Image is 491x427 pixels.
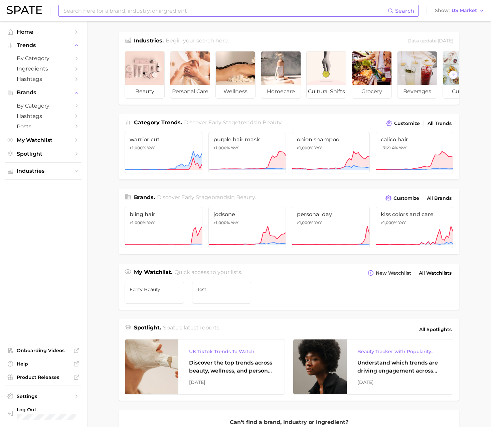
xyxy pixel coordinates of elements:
a: jodsone>1,000% YoY [208,207,286,248]
a: personal care [170,51,210,99]
span: homecare [261,85,301,98]
span: Onboarding Videos [17,347,70,353]
span: wellness [216,85,255,98]
a: Posts [5,121,81,132]
span: All Trends [428,121,452,126]
span: YoY [147,145,155,151]
a: by Category [5,53,81,63]
span: personal care [170,85,210,98]
span: beverages [397,85,437,98]
span: Hashtags [17,113,70,119]
span: >1,000% [297,145,313,150]
span: YoY [231,220,238,226]
span: New Watchlist [376,270,411,276]
span: My Watchlist [17,137,70,143]
button: Industries [5,166,81,176]
a: Settings [5,391,81,401]
button: Trends [5,40,81,50]
a: Spotlight [5,149,81,159]
span: All Brands [427,195,452,201]
span: Product Releases [17,374,70,380]
h2: Spate's latest reports. [163,324,220,335]
button: Scroll Right [449,70,458,79]
div: UK TikTok Trends To Watch [189,347,274,355]
div: Discover the top trends across beauty, wellness, and personal care on TikTok [GEOGRAPHIC_DATA]. [189,359,274,375]
a: My Watchlist [5,135,81,145]
a: Product Releases [5,372,81,382]
a: UK TikTok Trends To WatchDiscover the top trends across beauty, wellness, and personal care on Ti... [125,339,285,395]
span: >1,000% [381,220,397,225]
h2: Quick access to your lists. [174,268,242,278]
span: cultural shifts [307,85,346,98]
a: Beauty Tracker with Popularity IndexUnderstand which trends are driving engagement across platfor... [293,339,453,395]
a: cultural shifts [306,51,346,99]
a: Log out. Currently logged in with e-mail yumi.toki@spate.nyc. [5,405,81,422]
span: Category Trends . [134,119,182,126]
span: bling hair [130,211,197,218]
span: Discover Early Stage trends in . [184,119,282,126]
div: Understand which trends are driving engagement across platforms in the skin, hair, makeup, and fr... [357,359,442,375]
a: Home [5,27,81,37]
span: onion shampoo [297,136,365,143]
a: warrior cut>1,000% YoY [125,132,202,173]
button: Brands [5,88,81,98]
span: by Category [17,103,70,109]
span: warrior cut [130,136,197,143]
span: Brands [17,90,70,96]
span: Show [435,9,450,12]
span: >1,000% [213,220,230,225]
span: Customize [393,195,419,201]
div: Data update: [DATE] [407,37,453,46]
span: YoY [231,145,238,151]
a: Fenty Beauty [125,282,184,304]
a: beauty [125,51,165,99]
input: Search here for a brand, industry, or ingredient [63,5,388,16]
a: All Trends [426,119,453,128]
a: Onboarding Videos [5,345,81,355]
span: >1,000% [130,145,146,150]
span: Hashtags [17,76,70,82]
span: Test [197,287,247,292]
span: YoY [399,145,406,151]
span: personal day [297,211,365,218]
span: by Category [17,55,70,61]
span: Trends [17,42,70,48]
span: Customize [394,121,420,126]
span: Brands . [134,194,155,200]
span: Fenty Beauty [130,287,179,292]
h1: Industries. [134,37,164,46]
span: YoY [314,220,322,226]
div: Beauty Tracker with Popularity Index [357,347,442,355]
span: YoY [398,220,406,226]
a: by Category [5,101,81,111]
span: Ingredients [17,65,70,72]
button: ShowUS Market [433,6,486,15]
a: All Spotlights [418,324,453,335]
span: Industries [17,168,70,174]
a: bling hair>1,000% YoY [125,207,202,248]
a: homecare [261,51,301,99]
button: New Watchlist [366,268,413,278]
button: Customize [384,119,422,128]
a: wellness [215,51,256,99]
span: beauty [125,85,164,98]
span: >1,000% [213,145,230,150]
span: US Market [452,9,477,12]
h1: My Watchlist. [134,268,172,278]
span: purple hair mask [213,136,281,143]
a: onion shampoo>1,000% YoY [292,132,370,173]
span: YoY [147,220,155,226]
span: Spotlight [17,151,70,157]
span: calico hair [381,136,449,143]
a: All Brands [425,194,453,203]
span: beauty [236,194,255,200]
span: >1,000% [297,220,313,225]
a: Help [5,359,81,369]
a: kiss colors and care>1,000% YoY [376,207,454,248]
span: >1,000% [130,220,146,225]
span: +769.4% [381,145,398,150]
span: All Watchlists [419,270,452,276]
span: jodsone [213,211,281,218]
span: Help [17,361,70,367]
a: calico hair+769.4% YoY [376,132,454,173]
